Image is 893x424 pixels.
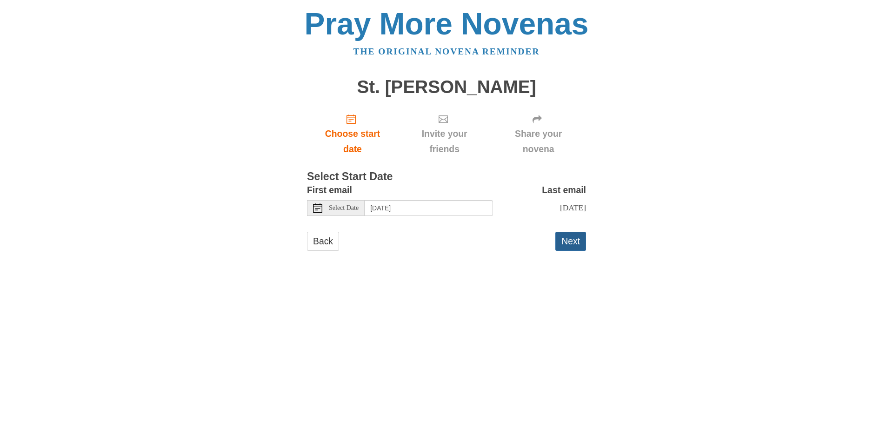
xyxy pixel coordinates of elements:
button: Next [555,232,586,251]
span: Select Date [329,205,359,211]
h3: Select Start Date [307,171,586,183]
a: Pray More Novenas [305,7,589,41]
h1: St. [PERSON_NAME] [307,77,586,97]
a: The original novena reminder [353,47,540,56]
label: Last email [542,182,586,198]
div: Click "Next" to confirm your start date first. [398,106,491,162]
span: Invite your friends [407,126,481,157]
span: [DATE] [560,203,586,212]
a: Choose start date [307,106,398,162]
div: Click "Next" to confirm your start date first. [491,106,586,162]
a: Back [307,232,339,251]
span: Share your novena [500,126,577,157]
label: First email [307,182,352,198]
span: Choose start date [316,126,389,157]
